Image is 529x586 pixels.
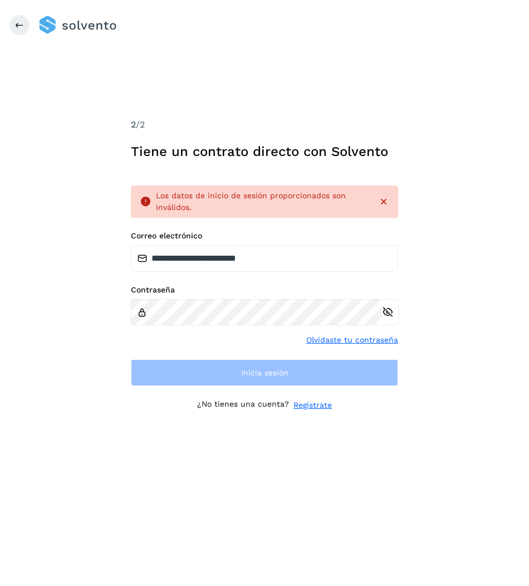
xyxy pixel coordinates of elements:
h1: Tiene un contrato directo con Solvento [131,144,398,160]
label: Correo electrónico [131,231,398,241]
a: Olvidaste tu contraseña [306,334,398,346]
button: Inicia sesión [131,359,398,386]
div: /2 [131,118,398,131]
span: Inicia sesión [241,369,288,377]
a: Regístrate [293,399,332,411]
span: 2 [131,119,136,130]
label: Contraseña [131,285,398,295]
div: Los datos de inicio de sesión proporcionados son inválidos. [156,190,369,213]
p: ¿No tienes una cuenta? [197,399,289,411]
iframe: reCAPTCHA [180,424,349,468]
